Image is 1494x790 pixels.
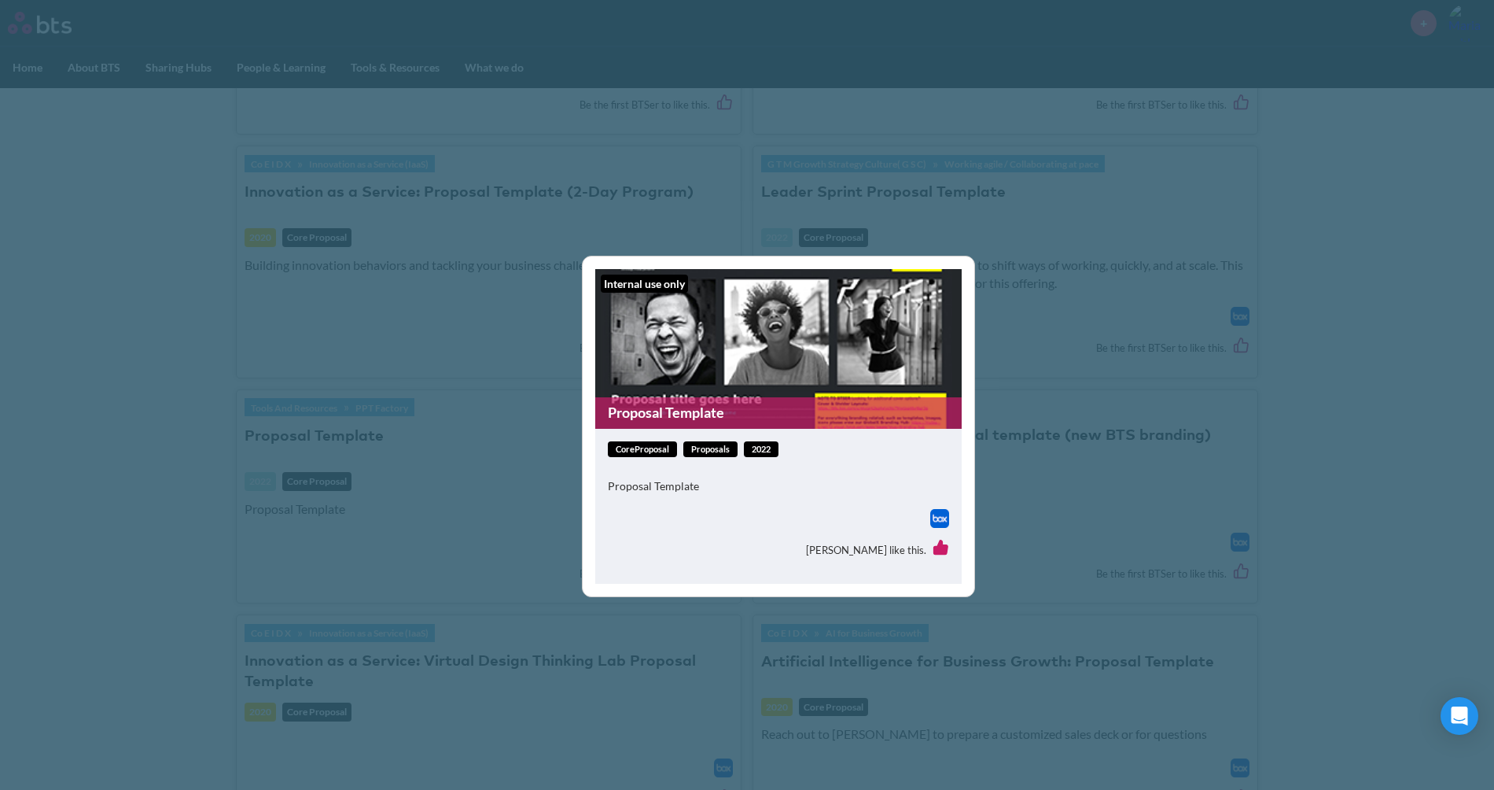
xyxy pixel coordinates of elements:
[595,397,962,428] a: Proposal Template
[683,441,738,458] a: Proposals
[930,509,949,528] a: Download file from Box
[744,441,778,458] span: 2022
[608,528,949,572] div: [PERSON_NAME] like this.
[1441,697,1478,735] div: Open Intercom Messenger
[930,509,949,528] img: Box logo
[601,275,688,293] div: Internal use only
[608,441,677,458] span: coreProposal
[608,478,949,494] p: Proposal Template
